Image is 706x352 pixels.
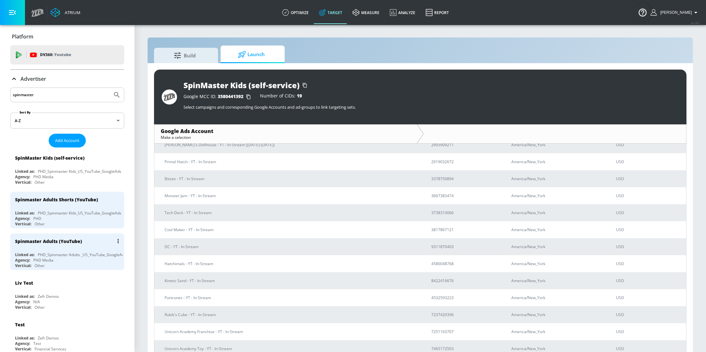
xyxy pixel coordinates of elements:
[10,150,124,187] div: SpinMaster Kids (self-service)Linked as:PHD_Spinmaster Kids_US_YouTube_GoogleAdsAgency:PHD MediaV...
[33,216,41,221] div: PHD
[165,345,416,352] p: Unicorn Academy Toy - YT - In-Stream
[260,94,302,100] div: Number of CIDs:
[10,70,124,88] div: Advertiser
[10,233,124,270] div: Spinmaster Adults (YouTube)Linked as:PHD_Spinmaster Adults _US_YouTube_GoogleAdsAgency:PHD MediaV...
[15,210,35,216] div: Linked as:
[431,175,496,182] p: 3378750894
[420,1,454,24] a: Report
[385,1,420,24] a: Analyze
[165,141,416,148] p: [PERSON_NAME]'s Dollhouse - YT - In-Stream ([DATE]-[DATE])
[15,238,82,244] div: Spinmaster Adults (YouTube)
[511,328,601,335] p: America/New_York
[511,243,601,250] p: America/New_York
[161,128,410,135] div: Google Ads Account
[15,180,31,185] div: Vertical:
[616,209,681,216] p: USD
[15,322,25,328] div: Test
[165,209,416,216] p: Tech Deck - YT - In-Stream
[18,110,32,114] label: Sort By
[10,28,124,46] div: Platform
[616,328,681,335] p: USD
[51,8,80,17] a: Atrium
[15,346,31,352] div: Vertical:
[227,47,276,62] span: Launch
[277,1,314,24] a: optimize
[35,346,66,352] div: Financial Services
[15,257,30,263] div: Agency:
[218,93,243,99] span: 3580441392
[15,174,30,180] div: Agency:
[314,1,347,24] a: Target
[431,243,496,250] p: 9311870403
[165,294,416,301] p: Punirunes - YT - In-Stream
[165,158,416,165] p: Primal Hatch - YT - In-Stream
[110,88,124,102] button: Submit Search
[15,221,31,227] div: Vertical:
[511,209,601,216] p: America/New_York
[40,51,71,58] p: DV360:
[15,252,35,257] div: Linked as:
[616,226,681,233] p: USD
[15,305,31,310] div: Vertical:
[33,174,53,180] div: PHD Media
[511,311,601,318] p: America/New_York
[511,175,601,182] p: America/New_York
[55,137,79,144] span: Add Account
[38,169,121,174] div: PHD_Spinmaster Kids_US_YouTube_GoogleAds
[431,328,496,335] p: 7251163707
[183,104,679,110] p: Select campaigns and corresponding Google Accounts and ad-groups to link targeting sets.
[183,94,254,100] div: Google MCC ID:
[10,275,124,312] div: Liv TestLinked as:Zefr DemosAgency:N/AVertical:Other
[165,277,416,284] p: Kinetic Sand - YT - In-Stream
[431,311,496,318] p: 7237420396
[511,345,601,352] p: America/New_York
[10,113,124,129] div: A-Z
[15,155,85,161] div: SpinMaster Kids (self-service)
[616,141,681,148] p: USD
[62,10,80,15] div: Atrium
[10,45,124,64] div: DV360: Youtube
[15,169,35,174] div: Linked as:
[165,192,416,199] p: Monster Jam - YT - In-Stream
[431,226,496,233] p: 3817867121
[511,260,601,267] p: America/New_York
[616,260,681,267] p: USD
[431,141,496,148] p: 2905909211
[38,210,121,216] div: PHD_Spinmaster Kids_US_YouTube_GoogleAds
[431,294,496,301] p: 4532593223
[33,299,40,305] div: N/A
[54,51,71,58] p: Youtube
[35,221,45,227] div: Other
[165,243,416,250] p: DC - YT - In-Stream
[616,277,681,284] p: USD
[616,192,681,199] p: USD
[431,209,496,216] p: 3738310066
[616,311,681,318] p: USD
[33,341,41,346] div: Test
[616,294,681,301] p: USD
[15,216,30,221] div: Agency:
[511,294,601,301] p: America/New_York
[38,335,59,341] div: Zefr Demos
[634,3,652,21] button: Open Resource Center
[161,135,410,140] div: Make a selection
[35,180,45,185] div: Other
[154,124,417,143] div: Google Ads AccountMake a selection
[165,226,416,233] p: Cool Maker - YT - In-Stream
[511,158,601,165] p: America/New_York
[33,257,53,263] div: PHD Media
[15,341,30,346] div: Agency:
[160,48,209,63] span: Build
[347,1,385,24] a: measure
[431,158,496,165] p: 2919032672
[165,260,416,267] p: Hatchimals - YT - In-Stream
[651,9,700,16] button: [PERSON_NAME]
[38,294,59,299] div: Zefr Demos
[616,158,681,165] p: USD
[431,192,496,199] p: 3667383474
[15,197,98,203] div: Spinmaster Adults Shorts (YouTube)
[658,10,692,15] span: login as: stephanie.wolklin@zefr.com
[49,134,86,147] button: Add Account
[12,33,33,40] p: Platform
